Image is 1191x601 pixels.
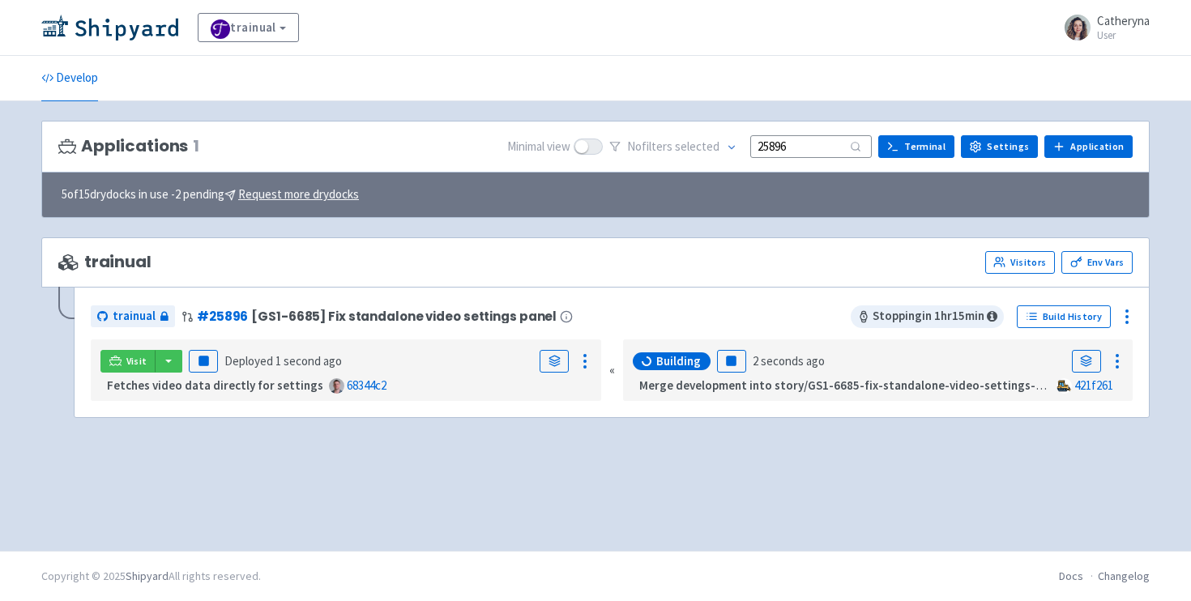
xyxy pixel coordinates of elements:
[753,353,825,369] time: 2 seconds ago
[347,377,386,393] a: 68344c2
[41,56,98,101] a: Develop
[1017,305,1111,328] a: Build History
[100,350,156,373] a: Visit
[851,305,1004,328] span: Stopping in 1 hr 15 min
[41,568,261,585] div: Copyright © 2025 All rights reserved.
[878,135,954,158] a: Terminal
[507,138,570,156] span: Minimal view
[58,253,152,271] span: trainual
[224,353,342,369] span: Deployed
[107,377,323,393] strong: Fetches video data directly for settings
[1074,377,1113,393] a: 421f261
[238,186,359,202] u: Request more drydocks
[193,137,199,156] span: 1
[41,15,178,40] img: Shipyard logo
[1097,13,1150,28] span: Catheryna
[58,137,199,156] h3: Applications
[91,305,175,327] a: trainual
[609,339,615,402] div: «
[189,350,218,373] button: Pause
[1061,251,1133,274] a: Env Vars
[1097,30,1150,40] small: User
[1055,15,1150,40] a: Catheryna User
[62,185,359,204] span: 5 of 15 drydocks in use - 2 pending
[275,353,342,369] time: 1 second ago
[750,135,872,157] input: Search...
[126,569,169,583] a: Shipyard
[961,135,1038,158] a: Settings
[251,309,557,323] span: [GS1-6685] Fix standalone video settings panel
[985,251,1055,274] a: Visitors
[717,350,746,373] button: Pause
[639,377,1065,393] strong: Merge development into story/GS1-6685-fix-standalone-video-settings-panel
[126,355,147,368] span: Visit
[198,13,299,42] a: trainual
[1059,569,1083,583] a: Docs
[1098,569,1150,583] a: Changelog
[113,307,156,326] span: trainual
[627,138,719,156] span: No filter s
[197,308,248,325] a: #25896
[656,353,701,369] span: Building
[1044,135,1133,158] a: Application
[675,139,719,154] span: selected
